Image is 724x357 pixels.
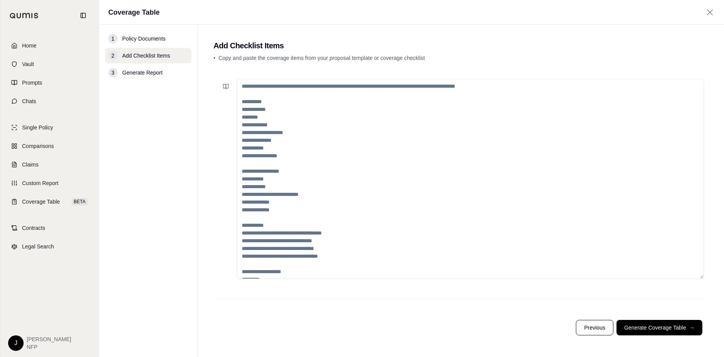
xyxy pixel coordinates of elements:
span: Custom Report [22,179,58,187]
div: 2 [108,51,118,60]
div: 3 [108,68,118,77]
h1: Coverage Table [108,7,160,18]
a: Single Policy [5,119,94,136]
a: Comparisons [5,138,94,155]
span: Chats [22,97,36,105]
span: Vault [22,60,34,68]
div: J [8,335,24,351]
span: Comparisons [22,142,54,150]
span: Single Policy [22,124,53,131]
span: • [213,55,215,61]
a: Prompts [5,74,94,91]
span: Copy and paste the coverage items from your proposal template or coverage checklist [219,55,425,61]
span: Policy Documents [122,35,166,42]
span: Claims [22,161,39,168]
button: Collapse sidebar [77,9,89,22]
a: Vault [5,56,94,73]
span: Legal Search [22,243,54,250]
a: Chats [5,93,94,110]
span: Add Checklist Items [122,52,170,59]
span: Generate Report [122,69,162,76]
span: Home [22,42,36,49]
span: [PERSON_NAME] [27,335,71,343]
a: Home [5,37,94,54]
span: → [689,324,695,331]
a: Coverage TableBETA [5,193,94,210]
span: Coverage Table [22,198,60,206]
span: NFP [27,343,71,351]
h2: Add Checklist Items [213,40,709,51]
span: Contracts [22,224,45,232]
span: Prompts [22,79,42,87]
a: Contracts [5,219,94,236]
a: Legal Search [5,238,94,255]
button: Generate Coverage Table→ [616,320,702,335]
span: BETA [72,198,88,206]
div: 1 [108,34,118,43]
img: Qumis Logo [10,13,39,19]
button: Previous [576,320,613,335]
a: Custom Report [5,175,94,192]
a: Claims [5,156,94,173]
